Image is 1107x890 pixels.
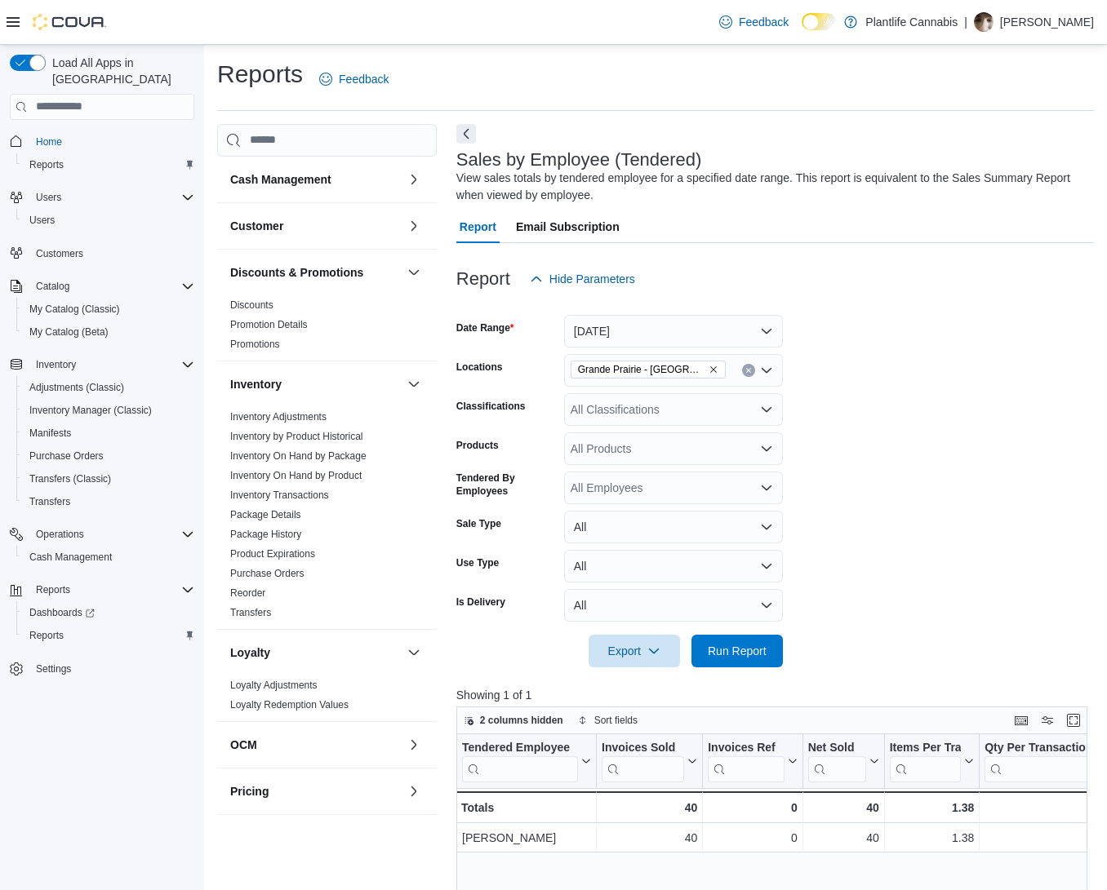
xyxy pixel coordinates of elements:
div: Items Per Transaction [889,740,961,782]
span: Email Subscription [516,210,620,243]
span: Inventory On Hand by Product [230,469,362,482]
span: Export [598,635,670,667]
span: Users [23,210,194,230]
span: Feedback [739,14,789,30]
a: Customers [29,244,90,263]
span: Inventory by Product Historical [230,430,363,443]
span: Adjustments (Classic) [29,381,124,394]
a: Promotion Details [230,319,308,330]
a: Package History [230,529,301,540]
span: Reports [29,158,64,171]
a: Inventory Manager (Classic) [23,401,158,420]
button: Open list of options [760,364,773,377]
span: Reports [23,155,194,175]
a: Transfers [23,492,77,511]
a: Purchase Orders [23,446,110,466]
button: Inventory [230,376,401,392]
h3: Report [456,269,510,289]
span: Dashboards [23,603,194,622]
a: Home [29,132,69,152]
span: Transfers (Classic) [29,472,111,485]
h3: Inventory [230,376,282,392]
span: Cash Management [29,551,112,564]
div: 0 [708,828,797,848]
span: Cash Management [23,547,194,567]
a: Cash Management [23,547,118,567]
span: Feedback [339,71,389,87]
div: Discounts & Promotions [217,295,437,361]
nav: Complex example [10,123,194,724]
span: Operations [36,528,84,541]
div: Qty Per Transaction [985,740,1101,782]
div: Zach MacDonald [974,12,994,32]
label: Tendered By Employees [456,472,558,498]
button: Adjustments (Classic) [16,376,201,399]
div: Invoices Ref [708,740,784,755]
button: Open list of options [760,403,773,416]
a: My Catalog (Beta) [23,322,115,342]
span: Hide Parameters [549,271,635,287]
span: Reports [36,583,70,596]
label: Products [456,439,499,452]
a: Reorder [230,587,265,599]
label: Classifications [456,400,526,413]
button: Users [16,209,201,232]
span: Reports [29,580,194,600]
span: Adjustments (Classic) [23,378,194,397]
span: Grande Prairie - Cobblestone [571,361,726,379]
h3: Loyalty [230,644,270,661]
span: Catalog [29,277,194,296]
button: 2 columns hidden [457,711,570,730]
span: Customers [29,243,194,263]
button: Discounts & Promotions [404,263,424,282]
p: | [964,12,967,32]
button: Customers [3,241,201,265]
span: Promotion Details [230,318,308,331]
a: Transfers [230,607,271,618]
span: Transfers [23,492,194,511]
button: Tendered Employee [462,740,591,782]
button: All [564,589,783,622]
span: Discounts [230,299,273,312]
img: Cova [33,14,106,30]
span: Inventory Manager (Classic) [29,404,152,417]
h1: Reports [217,58,303,91]
span: Inventory Adjustments [230,410,327,423]
button: Sort fields [571,711,644,730]
button: Reports [16,624,201,647]
a: Reports [23,626,70,645]
button: OCM [404,735,424,755]
span: Grande Prairie - [GEOGRAPHIC_DATA] [578,361,705,378]
span: Load All Apps in [GEOGRAPHIC_DATA] [46,55,194,87]
a: Adjustments (Classic) [23,378,131,397]
button: Operations [29,525,91,544]
span: Users [29,188,194,207]
div: 0 [708,798,797,817]
label: Locations [456,361,503,374]
h3: Cash Management [230,171,331,188]
div: Net Sold [807,740,865,782]
h3: Customer [230,218,283,234]
a: My Catalog (Classic) [23,299,127,319]
span: Settings [29,658,194,679]
button: Transfers [16,490,201,513]
span: Report [460,210,496,243]
span: Transfers (Classic) [23,469,194,489]
span: Package History [230,528,301,541]
span: Loyalty Adjustments [230,679,318,692]
div: 40 [602,828,697,848]
button: Catalog [3,275,201,298]
span: Catalog [36,280,69,293]
span: Sort fields [594,714,638,727]
a: Transfers (Classic) [23,469,118,489]
div: 1.38 [889,798,974,817]
button: Invoices Sold [602,740,697,782]
button: Display options [1038,711,1057,730]
button: My Catalog (Beta) [16,321,201,343]
h3: Sales by Employee (Tendered) [456,150,702,170]
span: Inventory Transactions [230,489,329,502]
button: Remove Grande Prairie - Cobblestone from selection in this group [709,365,718,374]
span: My Catalog (Classic) [23,299,194,319]
button: Operations [3,523,201,546]
button: Net Sold [807,740,878,782]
